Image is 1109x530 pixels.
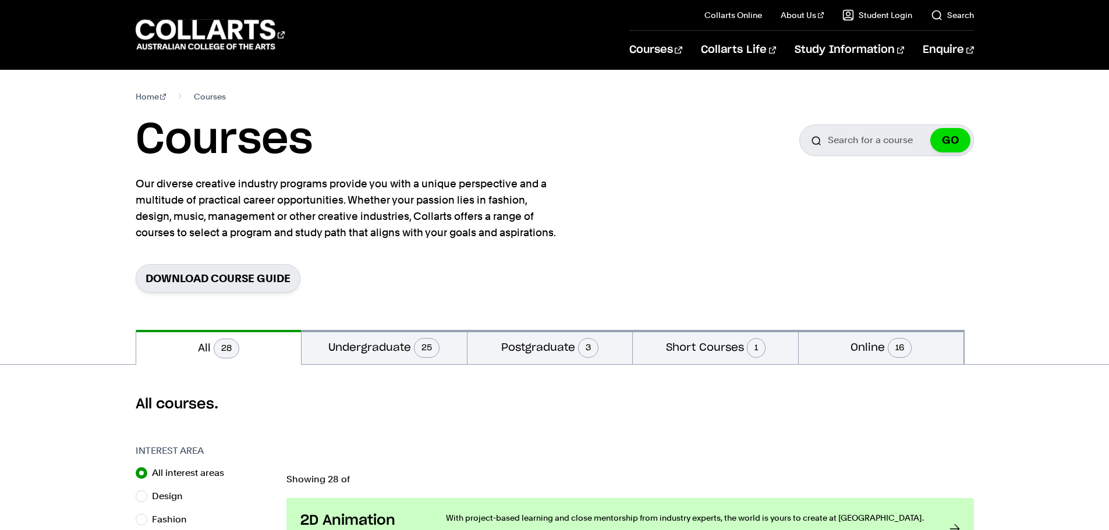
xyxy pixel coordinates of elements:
label: All interest areas [152,465,233,481]
button: Postgraduate3 [467,330,633,364]
a: Collarts Online [704,9,762,21]
label: Fashion [152,511,196,528]
button: Undergraduate25 [302,330,467,364]
span: 1 [747,338,766,358]
a: Enquire [923,31,973,69]
button: All28 [136,330,302,365]
a: Student Login [842,9,912,21]
a: About Us [781,9,824,21]
h3: Interest Area [136,444,275,458]
span: Courses [194,88,226,105]
button: Short Courses1 [633,330,798,364]
a: Download Course Guide [136,264,300,293]
span: 16 [888,338,912,358]
a: Study Information [795,31,904,69]
span: 25 [414,338,440,358]
button: GO [930,128,970,152]
input: Search for a course [799,125,974,156]
a: Search [931,9,974,21]
a: Home [136,88,166,105]
h3: 2D Animation [300,512,423,529]
span: 28 [214,339,239,358]
p: With project-based learning and close mentorship from industry experts, the world is yours to cre... [446,512,926,524]
h2: All courses. [136,395,974,414]
a: Courses [629,31,682,69]
label: Design [152,488,192,504]
a: Collarts Life [701,31,776,69]
div: Go to homepage [136,18,285,51]
button: Online16 [799,330,964,364]
p: Showing 28 of [286,475,974,484]
span: 3 [578,338,598,358]
p: Our diverse creative industry programs provide you with a unique perspective and a multitude of p... [136,176,561,241]
h1: Courses [136,114,313,166]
